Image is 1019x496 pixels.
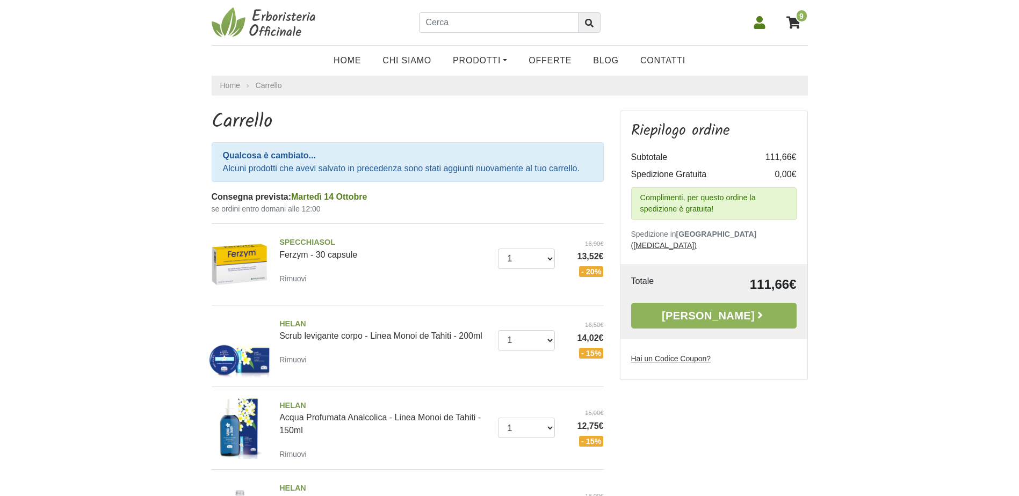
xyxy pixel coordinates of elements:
[579,348,604,359] span: - 15%
[579,266,604,277] span: - 20%
[630,50,696,71] a: Contatti
[563,332,604,345] span: 14,02€
[631,166,754,183] td: Spedizione Gratuita
[212,203,604,215] small: se ordini entro domani alle 12:00
[631,122,797,140] h3: Riepilogo ordine
[563,409,604,418] del: 15,00€
[208,396,272,459] img: Acqua Profumata Analcolica - Linea Monoi de Tahiti - 150ml
[579,436,604,447] span: - 15%
[563,320,604,330] del: 16,50€
[279,483,490,494] span: HELAN
[676,230,757,238] b: [GEOGRAPHIC_DATA]
[208,232,272,296] img: Ferzym - 30 capsule
[279,355,307,364] small: Rimuovi
[631,187,797,220] div: Complimenti, per questo ordine la spedizione è gratuita!
[631,149,754,166] td: Subtotale
[208,314,272,378] img: Scrub levigante corpo - Linea Monoi de Tahiti - 200ml
[685,275,796,294] td: 111,66€
[212,191,604,203] div: Consegna prevista:
[323,50,372,71] a: Home
[442,50,518,71] a: Prodotti
[781,9,808,36] a: 9
[631,275,686,294] td: Totale
[631,229,797,251] p: Spedizione in
[631,303,797,329] a: [PERSON_NAME]
[279,400,490,412] span: HELAN
[563,250,604,263] span: 13,52€
[754,166,797,183] td: 0,00€
[223,151,316,160] strong: Qualcosa è cambiato...
[563,239,604,249] del: 16,90€
[212,6,319,39] img: Erboristeria Officinale
[631,353,711,364] label: Hai un Codice Coupon?
[419,12,579,33] input: Cerca
[796,9,808,23] span: 9
[212,142,604,182] div: Alcuni prodotti che avevi salvato in precedenza sono stati aggiunti nuovamente al tuo carrello.
[279,353,311,366] a: Rimuovi
[279,318,490,330] span: HELAN
[279,400,490,435] a: HELANAcqua Profumata Analcolica - Linea Monoi de Tahiti - 150ml
[754,149,797,166] td: 111,66€
[279,272,311,285] a: Rimuovi
[372,50,442,71] a: Chi Siamo
[279,237,490,249] span: SPECCHIASOL
[212,111,604,134] h1: Carrello
[279,450,307,458] small: Rimuovi
[279,237,490,259] a: SPECCHIASOLFerzym - 30 capsule
[631,354,711,363] u: Hai un Codice Coupon?
[279,318,490,341] a: HELANScrub levigante corpo - Linea Monoi de Tahiti - 200ml
[582,50,630,71] a: Blog
[563,420,604,433] span: 12,75€
[518,50,582,71] a: OFFERTE
[279,274,307,283] small: Rimuovi
[291,192,367,201] span: Martedì 14 Ottobre
[212,76,808,96] nav: breadcrumb
[220,80,240,91] a: Home
[279,447,311,461] a: Rimuovi
[631,241,697,250] a: ([MEDICAL_DATA])
[256,81,282,90] a: Carrello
